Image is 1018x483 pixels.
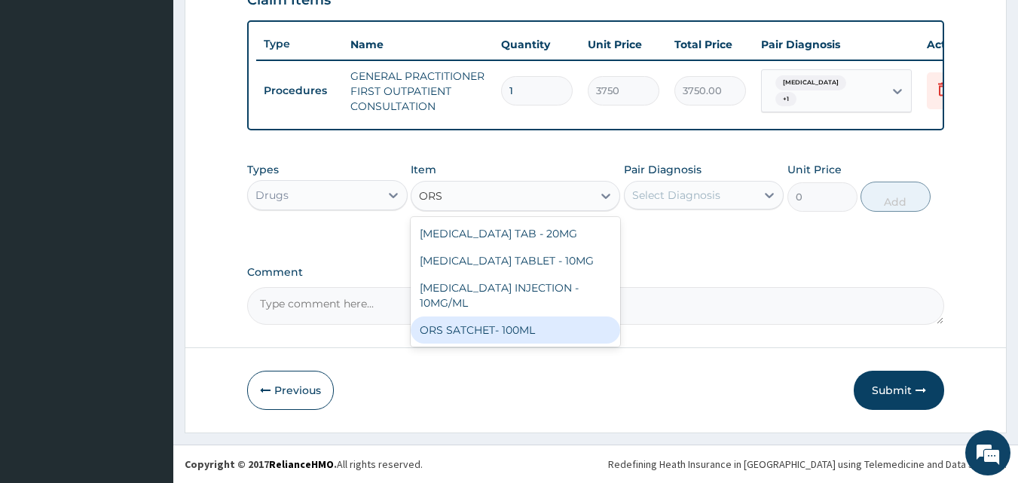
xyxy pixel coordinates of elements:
button: Previous [247,371,334,410]
button: Submit [854,371,944,410]
th: Quantity [494,29,580,60]
label: Pair Diagnosis [624,162,702,177]
div: Minimize live chat window [247,8,283,44]
th: Name [343,29,494,60]
footer: All rights reserved. [173,445,1018,483]
label: Comment [247,266,945,279]
label: Types [247,164,279,176]
div: ORS SATCHET- 100ML [411,316,620,344]
button: Add [861,182,931,212]
div: Select Diagnosis [632,188,720,203]
th: Unit Price [580,29,667,60]
td: GENERAL PRACTITIONER FIRST OUTPATIENT CONSULTATION [343,61,494,121]
th: Type [256,30,343,58]
div: [MEDICAL_DATA] TABLET - 10MG [411,247,620,274]
div: [MEDICAL_DATA] TAB - 20MG [411,220,620,247]
span: We're online! [87,145,208,298]
th: Actions [919,29,995,60]
label: Unit Price [787,162,842,177]
div: Chat with us now [78,84,253,104]
th: Pair Diagnosis [754,29,919,60]
div: [MEDICAL_DATA] INJECTION - 10MG/ML [411,274,620,316]
span: [MEDICAL_DATA] [775,75,846,90]
strong: Copyright © 2017 . [185,457,337,471]
th: Total Price [667,29,754,60]
img: d_794563401_company_1708531726252_794563401 [28,75,61,113]
span: + 1 [775,92,796,107]
div: Drugs [255,188,289,203]
td: Procedures [256,77,343,105]
textarea: Type your message and hit 'Enter' [8,323,287,375]
a: RelianceHMO [269,457,334,471]
label: Item [411,162,436,177]
div: Redefining Heath Insurance in [GEOGRAPHIC_DATA] using Telemedicine and Data Science! [608,457,1007,472]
